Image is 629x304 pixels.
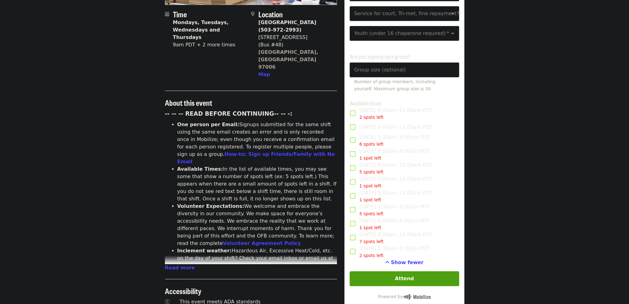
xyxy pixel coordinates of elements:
span: 5 spots left [359,169,383,174]
img: Powered by Mobilize [403,294,431,300]
strong: -- -- -- READ BEFORE CONTINUING-- -- -: [165,110,292,117]
span: 1 spot left [359,197,381,202]
i: calendar icon [165,11,169,17]
strong: Volunteer Expectations: [177,203,244,209]
button: See more timeslots [385,259,424,266]
span: Location [258,9,283,19]
span: [DATE] 1:30pm–3:30pm PDT [359,134,429,148]
span: 1 spot left [359,156,381,161]
strong: One person per Email: [177,122,239,127]
li: In the list of available times, you may see some that show a number of spots left (ex: 5 spots le... [177,165,337,203]
span: Number of group members, including yourself. Maximum group size is 30 [354,79,435,91]
li: Signups submitted for the same shift using the same email creates an error and is only recorded o... [177,121,337,165]
span: [DATE] 9:00am–11:00am PDT [359,231,433,245]
span: Powered by [378,294,431,299]
span: 2 spots left [359,115,383,120]
i: map-marker-alt icon [251,11,255,17]
strong: Inclement weather: [177,248,232,254]
button: Read more [165,264,195,272]
span: 2 spots left [359,253,383,258]
span: Available times [350,99,382,107]
span: [DATE] 9:00am–11:00am PDT [359,161,433,175]
span: [DATE] 6:00pm–8:00pm PDT [359,217,429,231]
span: [DATE] 9:00am–11:00am PDT [359,123,433,131]
li: Hazardous Air, Excessive Heat/Cold, etc. on the day of your shift? Check your email inbox or emai... [177,247,337,284]
a: Volunteer Agreement Policy [223,240,301,246]
span: Accessibility [165,285,201,296]
span: Are you signing up a group? [350,52,411,60]
button: Attend [350,271,459,286]
span: 5 spots left [359,211,383,216]
span: [DATE] 1:30pm–3:30pm PDT [359,245,429,259]
span: [DATE] 9:00am–11:00am PDT [359,189,433,203]
span: 6 spots left [359,142,383,147]
span: Time [173,9,187,19]
strong: Mondays, Tuesdays, Wednesdays and Thursdays [173,19,229,40]
span: [DATE] 1:30pm–3:30pm PDT [359,203,429,217]
span: 7 spots left [359,239,383,244]
a: [GEOGRAPHIC_DATA], [GEOGRAPHIC_DATA] 97006 [258,49,318,70]
span: Show fewer [391,259,424,265]
button: Map [258,71,270,78]
span: 1 spot left [359,183,381,188]
span: About this event [165,97,212,108]
button: Open [448,29,457,38]
span: [DATE] 9:00am–11:00am PDT [359,175,433,189]
span: Map [258,71,270,77]
div: [STREET_ADDRESS] [258,34,332,41]
div: (Bus #48) [258,41,332,49]
div: 9am PDT + 2 more times [173,41,246,49]
a: How-to: Sign up Friends/Family with No Email [177,151,335,165]
strong: [GEOGRAPHIC_DATA] (503-972-2993) [258,19,316,33]
span: Read more [165,265,195,271]
span: [DATE] 9:00am–11:00am PDT [359,107,433,121]
button: Open [448,9,457,18]
input: [object Object] [350,62,459,77]
li: We welcome and embrace the diversity in our community. We make space for everyone’s accessibility... [177,203,337,247]
strong: Available Times: [177,166,223,172]
span: [DATE] 6:00pm–8:00pm PDT [359,148,429,161]
span: 1 spot left [359,225,381,230]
